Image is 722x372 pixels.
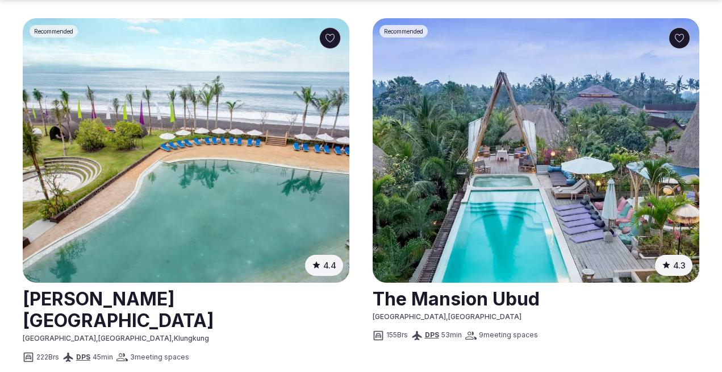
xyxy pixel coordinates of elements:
h2: The Mansion Ubud [373,284,700,312]
span: 222 Brs [36,353,59,362]
a: DPS [425,330,439,339]
span: 9 meeting spaces [479,330,538,340]
span: , [96,334,98,342]
button: 4.4 [305,255,343,276]
img: The Mansion Ubud [373,18,699,282]
span: 155 Brs [386,330,408,340]
span: 3 meeting spaces [130,353,189,362]
span: 45 min [93,353,113,362]
span: , [172,334,174,342]
span: Recommended [34,27,73,35]
div: Recommended [379,25,428,38]
span: 53 min [441,330,462,340]
img: Wyndham Tamansari Jivva Resort Bali [23,18,349,282]
a: View venue [373,284,700,312]
span: [GEOGRAPHIC_DATA] [373,312,446,321]
h2: [PERSON_NAME][GEOGRAPHIC_DATA] [23,284,350,334]
span: [GEOGRAPHIC_DATA] [448,312,521,321]
button: 4.3 [655,255,692,276]
span: Klungkung [174,334,209,342]
span: , [446,312,448,321]
span: 4.3 [673,259,686,271]
span: 4.4 [323,259,336,271]
div: Recommended [30,25,78,38]
a: View venue [23,284,350,334]
a: DPS [76,353,90,361]
span: [GEOGRAPHIC_DATA] [23,334,96,342]
a: See The Mansion Ubud [373,18,699,282]
a: See Wyndham Tamansari Jivva Resort Bali [23,18,349,282]
span: [GEOGRAPHIC_DATA] [98,334,172,342]
span: Recommended [384,27,423,35]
